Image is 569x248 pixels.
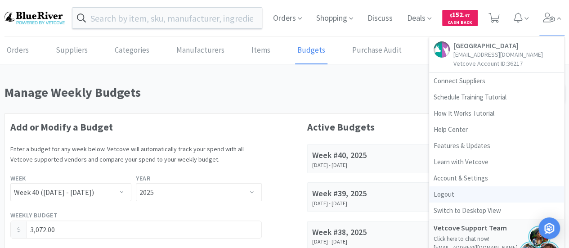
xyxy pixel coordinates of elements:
span: $ [450,13,452,18]
a: [GEOGRAPHIC_DATA][EMAIL_ADDRESS][DOMAIN_NAME]Vetcove Account ID:36217 [429,37,564,73]
div: Week #39, 2025 [312,187,419,200]
h5: Vetcove Support Team [434,224,524,232]
div: Week #40, 2025 [312,149,419,162]
h1: Manage Weekly Budgets [4,82,500,103]
a: Click here to chat now! [434,235,489,243]
a: Switch to Desktop View [429,203,564,219]
a: Help Center [429,122,564,138]
h5: [GEOGRAPHIC_DATA] [453,41,543,50]
strong: Add or Modify a Budget [10,121,113,133]
label: Week [10,173,26,183]
label: Year [136,173,150,183]
a: Learn with Vetcove [429,154,564,170]
a: Manufacturers [174,37,227,64]
a: Categories [112,37,152,64]
div: Open Intercom Messenger [538,217,560,239]
a: Budgets [295,37,327,64]
input: Search by item, sku, manufacturer, ingredient, size... [72,8,262,28]
div: [DATE] - [DATE] [312,162,419,168]
div: Week #38, 2025 [312,226,419,239]
span: 152 [450,10,470,19]
a: Items [249,37,273,64]
a: Suppliers [54,37,90,64]
img: b17b0d86f29542b49a2f66beb9ff811a.png [4,12,65,24]
a: Connect Suppliers [429,73,564,89]
strong: Active Budgets [307,121,374,133]
label: Weekly Budget [10,210,58,220]
div: [DATE] - [DATE] [312,200,419,207]
a: Schedule Training Tutorial [429,89,564,105]
a: Orders [4,37,31,64]
p: Vetcove Account ID: 36217 [453,59,543,68]
a: Discuss [364,14,396,23]
a: How It Works Tutorial [429,105,564,122]
a: Purchase Audit [350,37,404,64]
span: Cash Back [448,20,472,26]
span: . 47 [463,13,470,18]
p: Enter a budget for any week below. Vetcove will automatically track your spend with all Vetcove s... [10,144,262,164]
a: Features & Updates [429,138,564,154]
a: Account & Settings [429,170,564,186]
div: [DATE] - [DATE] [312,239,419,245]
a: Logout [429,186,564,203]
img: jennifer.png [528,225,551,248]
a: $152.47Cash Back [442,6,478,30]
p: [EMAIL_ADDRESS][DOMAIN_NAME] [453,50,543,59]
